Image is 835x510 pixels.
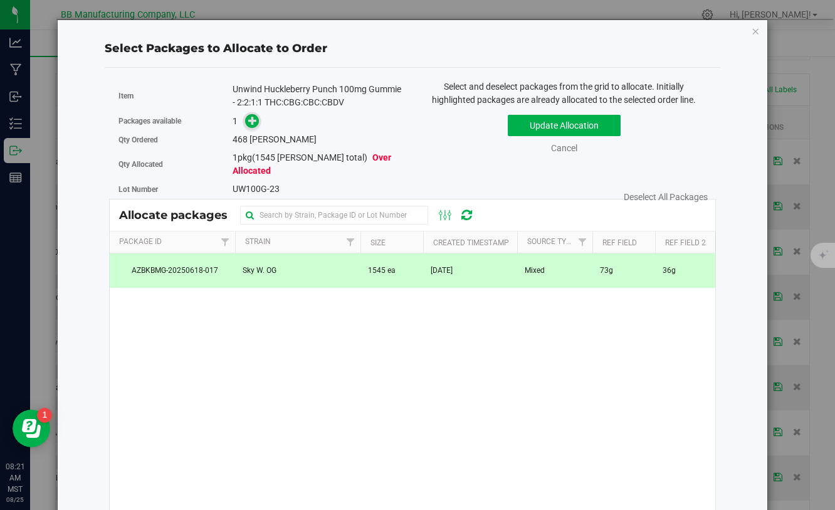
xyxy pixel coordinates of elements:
a: Ref Field [602,238,637,247]
a: Size [370,238,386,247]
span: Allocate packages [119,208,240,222]
a: Filter [572,231,592,253]
span: 73g [600,265,613,277]
a: Strain [245,237,271,246]
span: Mixed [525,265,545,277]
span: Sky W. OG [243,265,276,277]
iframe: Resource center [13,410,50,447]
label: Packages available [118,115,233,127]
a: Package Id [119,237,162,246]
span: (1545 [PERSON_NAME] total) [252,152,367,162]
a: Filter [340,231,360,253]
span: 468 [233,134,248,144]
label: Qty Ordered [118,134,233,146]
span: pkg [233,152,391,176]
div: Unwind Huckleberry Punch 100mg Gummie - 2:2:1:1 THC:CBG:CBC:CBDV [233,83,403,109]
a: Source Type [527,237,575,246]
span: AZBKBMG-20250618-017 [117,265,228,277]
a: Ref Field 2 [665,238,706,247]
span: [PERSON_NAME] [249,134,317,144]
label: Qty Allocated [118,159,233,170]
a: Cancel [551,143,577,153]
button: Update Allocation [508,115,621,136]
span: UW100G-23 [233,184,280,194]
a: Deselect All Packages [624,192,708,202]
span: Select and deselect packages from the grid to allocate. Initially highlighted packages are alread... [432,82,696,105]
label: Item [118,90,233,102]
span: 36g [663,265,676,277]
a: Created Timestamp [433,238,509,247]
span: 1 [233,116,238,126]
input: Search by Strain, Package ID or Lot Number [240,206,428,225]
label: Lot Number [118,184,233,195]
span: 1545 ea [368,265,396,277]
span: 1 [233,152,238,162]
div: Select Packages to Allocate to Order [105,40,720,57]
a: Filter [214,231,235,253]
iframe: Resource center unread badge [37,408,52,423]
span: [DATE] [431,265,453,277]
